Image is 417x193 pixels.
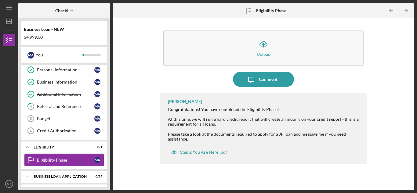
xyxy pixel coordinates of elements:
a: 5BudgetMA [24,113,104,125]
div: You [36,50,82,60]
div: Business Information [37,80,94,84]
div: Please take a look at the documents required to apply for a JP loan and message me if you need as... [168,132,361,141]
div: 0 / 15 [91,175,102,178]
tspan: 4 [30,105,32,109]
div: At this time, we will run a hard credit report that will create an inquiry on your credit report ... [168,117,361,127]
div: M A [94,103,100,109]
b: Eligibility Phase [256,8,286,13]
div: M A [94,116,100,122]
tspan: 5 [30,117,32,120]
button: Comment [233,72,294,87]
button: Upload [163,30,364,66]
div: Budget [37,116,94,121]
div: M A [94,128,100,134]
div: Credit Authorization [37,128,94,133]
div: Comment [259,72,277,87]
a: Business InformationMA [24,76,104,88]
a: Eligibility PhaseMA [24,154,104,166]
div: Eligibility Phase [37,158,94,163]
text: MA [7,182,12,186]
div: M A [94,79,100,85]
div: Personal Information [37,67,94,72]
div: Referral and References [37,104,94,109]
a: Additional InformationMA [24,88,104,100]
div: $4,999.00 [24,35,104,40]
div: M A [94,157,100,163]
div: M A [27,52,34,59]
div: Additional Information [37,92,94,97]
button: Step 2 You Are Here!.pdf [168,146,230,158]
div: Congratulations! You have completed the Eligibility Phase! [168,107,361,112]
div: ELIGIBILITY [34,145,87,149]
a: 6Credit AuthorizationMA [24,125,104,137]
div: M A [94,91,100,97]
div: M A [94,67,100,73]
div: 0 / 1 [91,145,102,149]
tspan: 6 [30,129,32,133]
div: Business Loan - NEW [24,27,104,32]
button: MA [3,178,15,190]
div: [PERSON_NAME] [168,99,202,104]
b: Checklist [55,8,73,13]
a: Personal InformationMA [24,64,104,76]
div: BUSINESS LOAN APPLICATION [34,175,87,178]
a: 4Referral and ReferencesMA [24,100,104,113]
div: Upload [257,52,270,56]
div: Step 2 You Are Here!.pdf [180,150,227,155]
